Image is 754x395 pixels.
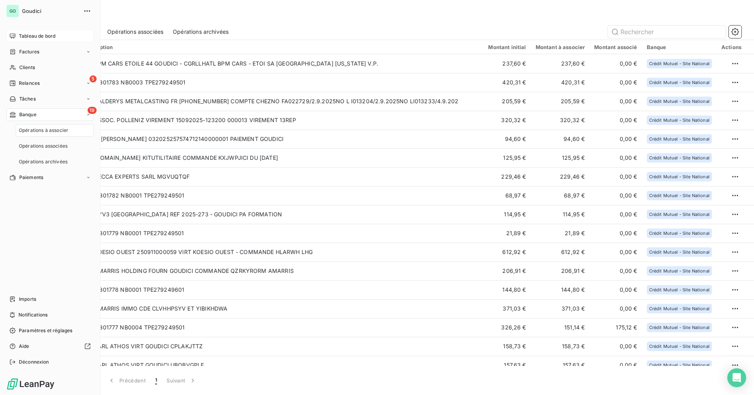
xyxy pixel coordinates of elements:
td: 0,00 € [589,205,642,224]
span: Crédit Mutuel - Site National [649,306,710,311]
td: VIR AMARRIS IMMO CDE CLVHHPSYV ET YIBIKHDWA [79,299,484,318]
td: VIR VYV3 [GEOGRAPHIC_DATA] REF 2025-273 - GOUDICI PA FORMATION [79,205,484,224]
span: Opérations archivées [173,28,229,36]
input: Rechercher [608,26,726,38]
td: 175,12 € [589,318,642,337]
td: 206,91 € [531,262,590,280]
td: 237,60 € [531,54,590,73]
td: 21,89 € [531,224,590,243]
td: 151,14 € [531,318,590,337]
span: Relances [19,80,40,87]
button: 1 [150,372,162,389]
span: Crédit Mutuel - Site National [649,325,710,330]
span: Crédit Mutuel - Site National [649,287,710,292]
td: 114,95 € [531,205,590,224]
span: Paiements [19,174,43,181]
td: VIR SARL ATHOS VIRT GOUDICI CPLAKJTTZ [79,337,484,356]
td: 0,00 € [589,111,642,130]
td: VIR BPM CARS ETOILE 44 GOUDICI - CGRLLHATL BPM CARS - ETOI SA [GEOGRAPHIC_DATA] [US_STATE] V.P. [79,54,484,73]
td: 229,46 € [483,167,531,186]
td: 612,92 € [531,243,590,262]
a: Aide [6,340,94,353]
div: Montant initial [488,44,526,50]
span: Crédit Mutuel - Site National [649,344,710,349]
td: 68,97 € [483,186,531,205]
td: 21,89 € [483,224,531,243]
td: VIR ASSOC. POLLENIZ VIREMENT 15092025-123200 000013 VIREMENT 13REP [79,111,484,130]
td: REMCB01777 NB0004 TPE279249501 [79,318,484,337]
span: Crédit Mutuel - Site National [649,155,710,160]
div: Description [83,44,479,50]
td: 0,00 € [589,356,642,375]
span: Imports [19,296,36,303]
div: Open Intercom Messenger [727,368,746,387]
td: VIR GECCA EXPERTS SARL MGVUQTQF [79,167,484,186]
span: Goudici [22,8,79,14]
td: 0,00 € [589,92,642,111]
button: Précédent [103,372,150,389]
span: Crédit Mutuel - Site National [649,231,710,236]
div: Actions [721,44,741,50]
span: Opérations associées [107,28,163,36]
span: Crédit Mutuel - Site National [649,174,710,179]
span: 5 [90,75,97,82]
td: REMCB01782 NB0001 TPE279249501 [79,186,484,205]
td: 0,00 € [589,130,642,148]
span: Crédit Mutuel - Site National [649,212,710,217]
button: Suivant [162,372,201,389]
span: Clients [19,64,35,71]
span: Notifications [18,311,48,318]
td: 0,00 € [589,337,642,356]
td: VIR CALDERYS METALCASTING FR [PHONE_NUMBER] COMPTE CHEZNO FA022729/2.9.2025NO L I013204/2.9.2025N... [79,92,484,111]
td: 0,00 € [589,262,642,280]
td: REMCB01779 NB0001 TPE279249501 [79,224,484,243]
td: 158,73 € [531,337,590,356]
span: Tâches [19,95,36,102]
td: 0,00 € [589,54,642,73]
td: 229,46 € [531,167,590,186]
td: 612,92 € [483,243,531,262]
td: 157,63 € [483,356,531,375]
td: 94,60 € [483,130,531,148]
td: 0,00 € [589,167,642,186]
td: 320,32 € [531,111,590,130]
td: 125,95 € [483,148,531,167]
span: Crédit Mutuel - Site National [649,61,710,66]
span: Tableau de bord [19,33,55,40]
td: 371,03 € [483,299,531,318]
td: VIR SARL ATHOS VIRT GOUDICI UBQBVGPLE [79,356,484,375]
td: 371,03 € [531,299,590,318]
td: 94,60 € [531,130,590,148]
div: Banque [647,44,712,50]
td: 144,80 € [483,280,531,299]
span: 1 [155,377,157,384]
span: Déconnexion [19,358,49,366]
span: Opérations associées [19,143,68,150]
td: REMCB01778 NB0001 TPE279249601 [79,280,484,299]
td: 158,73 € [483,337,531,356]
td: 0,00 € [589,243,642,262]
td: 206,91 € [483,262,531,280]
div: Montant à associer [536,44,585,50]
td: 205,59 € [483,92,531,111]
td: 0,00 € [589,148,642,167]
td: 144,80 € [531,280,590,299]
td: 420,31 € [483,73,531,92]
td: 420,31 € [531,73,590,92]
span: Crédit Mutuel - Site National [649,99,710,104]
td: 237,60 € [483,54,531,73]
td: 114,95 € [483,205,531,224]
span: Banque [19,111,37,118]
td: VIR M [PERSON_NAME] 032025257574712140000001 PAIEMENT GOUDICI [79,130,484,148]
span: 19 [88,107,97,114]
span: Crédit Mutuel - Site National [649,80,710,85]
span: Crédit Mutuel - Site National [649,363,710,368]
span: Opérations archivées [19,158,68,165]
td: VIR KOESIO OUEST 250911000059 VIRT KOESIO OUEST - COMMANDE HLARWH LHG [79,243,484,262]
img: Logo LeanPay [6,378,55,390]
span: Crédit Mutuel - Site National [649,118,710,123]
div: GO [6,5,19,17]
td: 0,00 € [589,280,642,299]
td: 0,00 € [589,186,642,205]
td: 320,32 € [483,111,531,130]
